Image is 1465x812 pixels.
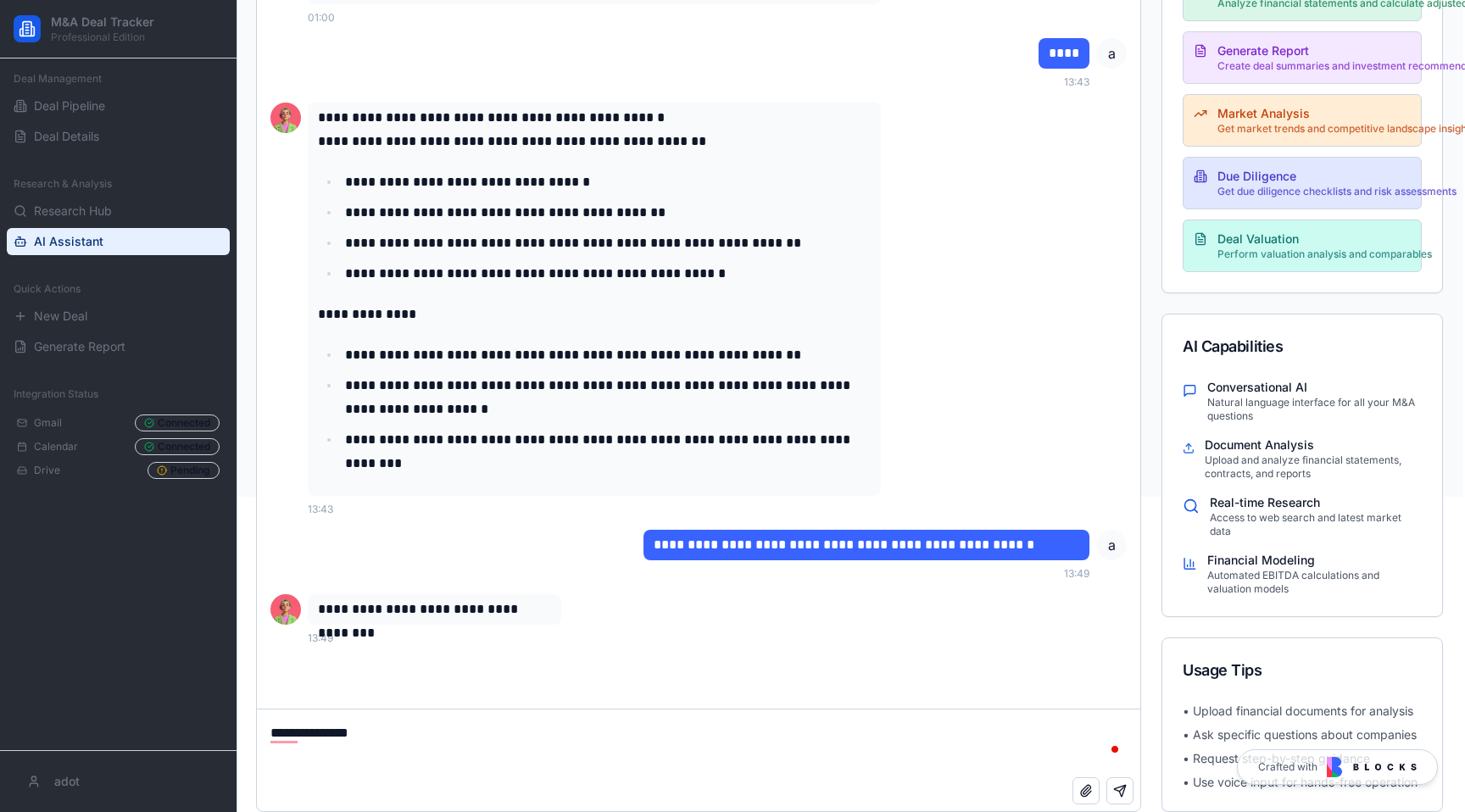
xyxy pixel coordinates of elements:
[34,464,60,477] span: Drive
[1217,168,1411,185] p: Due Diligence
[1217,122,1411,136] p: Get market trends and competitive landscape insights
[308,631,333,645] span: 13:49
[34,128,99,145] span: Deal Details
[308,11,335,25] span: 01:00
[1183,726,1422,743] p: • Ask specific questions about companies
[1327,757,1417,777] img: Blocks
[1183,94,1422,147] button: Market AnalysisGet market trends and competitive landscape insights
[54,773,80,790] span: adot
[1217,247,1411,261] p: Perform valuation analysis and comparables
[1207,569,1422,596] p: Automated EBITDA calculations and valuation models
[7,228,230,255] a: AI Assistant
[51,31,154,44] p: Professional Edition
[1096,38,1127,69] span: a
[34,308,87,325] span: New Deal
[7,123,230,150] a: Deal Details
[34,440,78,453] span: Calendar
[7,275,230,303] div: Quick Actions
[1183,659,1422,682] div: Usage Tips
[135,414,220,431] div: Connected
[1217,231,1411,247] p: Deal Valuation
[1183,774,1422,791] p: • Use voice input for hands-free operation
[1183,750,1422,767] p: • Request step-by-step guidance
[1258,760,1317,774] span: Crafted with
[1217,105,1411,122] p: Market Analysis
[1183,220,1422,272] button: Deal ValuationPerform valuation analysis and comparables
[1183,31,1422,84] button: Generate ReportCreate deal summaries and investment recommendations
[14,765,223,798] button: adot
[257,709,1140,777] textarea: To enrich screen reader interactions, please activate Accessibility in Grammarly extension settings
[1064,75,1089,89] span: 13:43
[7,333,230,360] button: Generate Report
[1207,396,1422,423] p: Natural language interface for all your M&A questions
[1205,453,1422,481] p: Upload and analyze financial statements, contracts, and reports
[34,97,105,114] span: Deal Pipeline
[7,303,230,330] button: New Deal
[51,14,154,31] h2: M&A Deal Tracker
[270,103,301,133] img: Olive_image.png
[1096,530,1127,560] span: a
[1217,59,1411,73] p: Create deal summaries and investment recommendations
[1207,379,1422,396] h4: Conversational AI
[1064,567,1089,581] span: 13:49
[34,233,103,250] span: AI Assistant
[7,170,230,197] div: Research & Analysis
[1205,437,1422,453] h4: Document Analysis
[1237,749,1438,785] a: Crafted with
[1210,494,1422,511] h4: Real-time Research
[7,197,230,225] a: Research Hub
[135,438,220,455] div: Connected
[1210,511,1422,538] p: Access to web search and latest market data
[7,65,230,92] div: Deal Management
[34,416,62,430] span: Gmail
[1183,703,1422,720] p: • Upload financial documents for analysis
[1183,157,1422,209] button: Due DiligenceGet due diligence checklists and risk assessments
[270,594,301,625] img: Olive_image.png
[7,92,230,120] a: Deal Pipeline
[1217,185,1411,198] p: Get due diligence checklists and risk assessments
[308,503,333,516] span: 13:43
[148,462,220,479] div: Pending
[1217,42,1411,59] p: Generate Report
[1183,335,1422,359] div: AI Capabilities
[7,381,230,408] div: Integration Status
[34,203,112,220] span: Research Hub
[34,338,125,355] span: Generate Report
[1207,552,1422,569] h4: Financial Modeling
